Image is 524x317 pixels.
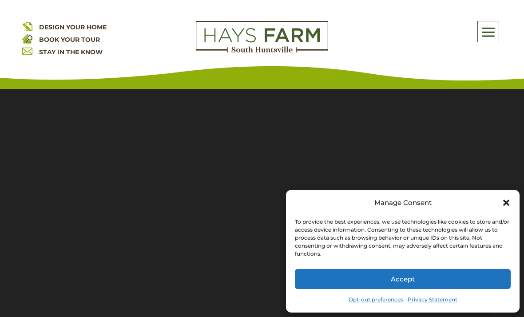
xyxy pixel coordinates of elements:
img: Logo [196,21,328,53]
div: Close dialog [502,198,511,207]
div: Manage Consent [374,197,432,209]
a: Privacy Statement [408,293,457,306]
a: Opt-out preferences [349,293,403,306]
a: STAY IN THE KNOW [39,48,103,56]
div: To provide the best experiences, we use technologies like cookies to store and/or access device i... [295,218,510,258]
a: BOOK YOUR TOUR [39,36,100,44]
img: book your home tour [22,33,32,44]
button: Accept [295,269,511,289]
a: hays farm homes huntsville development [196,47,328,55]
